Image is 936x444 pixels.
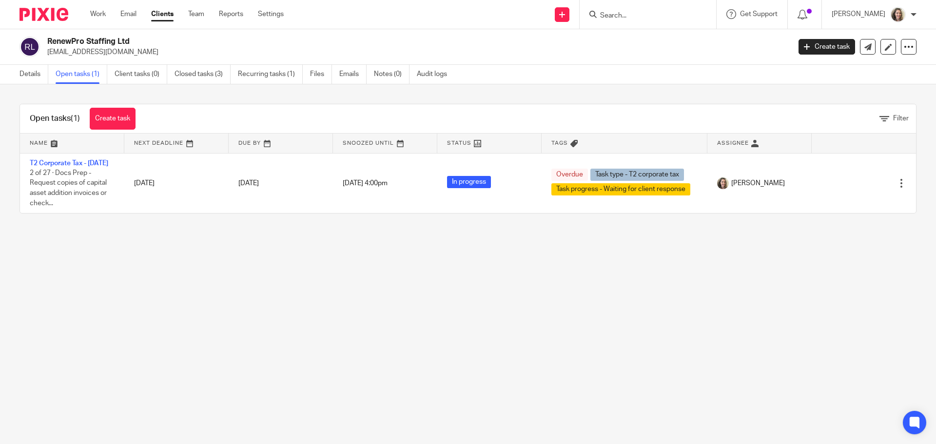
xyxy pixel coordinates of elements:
[599,12,687,20] input: Search
[339,65,367,84] a: Emails
[56,65,107,84] a: Open tasks (1)
[124,153,229,213] td: [DATE]
[374,65,409,84] a: Notes (0)
[551,183,690,195] span: Task progress - Waiting for client response
[120,9,136,19] a: Email
[731,178,785,188] span: [PERSON_NAME]
[71,115,80,122] span: (1)
[447,140,471,146] span: Status
[47,47,784,57] p: [EMAIL_ADDRESS][DOMAIN_NAME]
[188,9,204,19] a: Team
[447,176,491,188] span: In progress
[832,9,885,19] p: [PERSON_NAME]
[30,160,108,167] a: T2 Corporate Tax - [DATE]
[19,8,68,21] img: Pixie
[343,140,394,146] span: Snoozed Until
[740,11,778,18] span: Get Support
[590,169,684,181] span: Task type - T2 corporate tax
[90,9,106,19] a: Work
[717,177,729,189] img: IMG_7896.JPG
[219,9,243,19] a: Reports
[19,65,48,84] a: Details
[799,39,855,55] a: Create task
[30,170,107,207] span: 2 of 27 · Docs Prep - Request copies of capital asset addition invoices or check...
[115,65,167,84] a: Client tasks (0)
[258,9,284,19] a: Settings
[90,108,136,130] a: Create task
[551,140,568,146] span: Tags
[551,169,588,181] span: Overdue
[417,65,454,84] a: Audit logs
[151,9,174,19] a: Clients
[893,115,909,122] span: Filter
[310,65,332,84] a: Files
[343,180,388,187] span: [DATE] 4:00pm
[175,65,231,84] a: Closed tasks (3)
[47,37,637,47] h2: RenewPro Staffing Ltd
[19,37,40,57] img: svg%3E
[30,114,80,124] h1: Open tasks
[238,180,259,187] span: [DATE]
[890,7,906,22] img: IMG_7896.JPG
[238,65,303,84] a: Recurring tasks (1)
